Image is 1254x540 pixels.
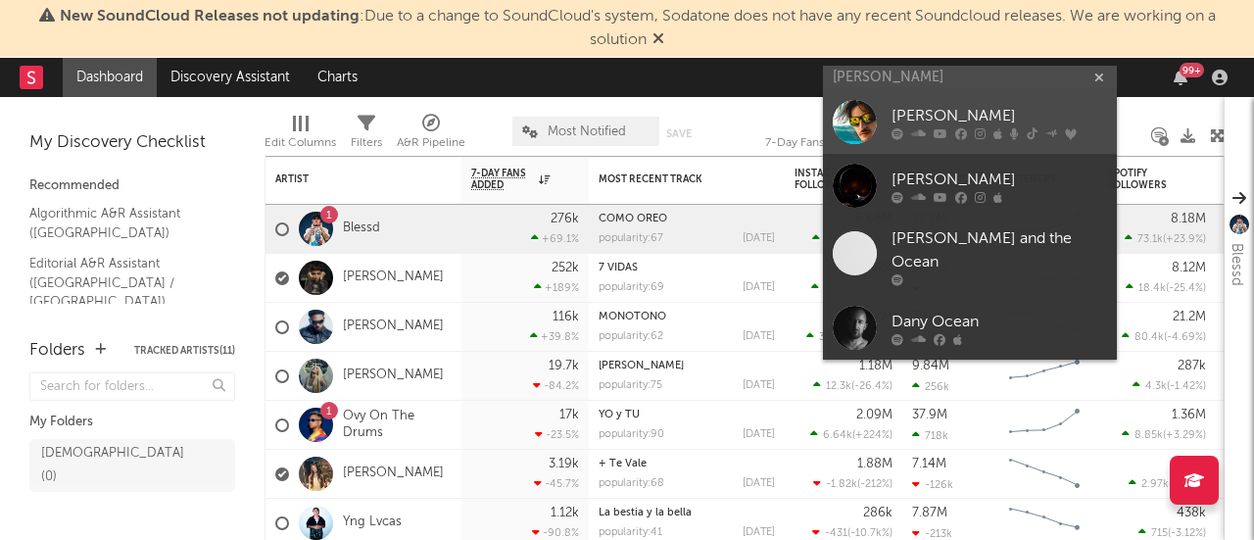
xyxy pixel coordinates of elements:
a: Blessd [343,221,380,237]
svg: Chart title [1000,352,1088,401]
div: + Te Vale [599,459,775,469]
div: MONÓTONO [599,312,775,322]
span: 4.3k [1145,381,1167,392]
div: popularity: 67 [599,233,663,244]
a: [PERSON_NAME] [343,319,444,335]
div: -45.7 % [534,477,579,490]
span: +23.9 % [1166,234,1203,245]
div: 1.88M [857,458,892,470]
div: Edit Columns [265,107,336,164]
div: 438k [1177,507,1206,519]
div: ( ) [811,281,892,294]
a: Ovy On The Drums [343,409,452,442]
div: My Discovery Checklist [29,131,235,155]
div: [DATE] [743,331,775,342]
div: popularity: 75 [599,380,662,391]
div: [DEMOGRAPHIC_DATA] ( 0 ) [41,442,184,489]
div: [DATE] [743,282,775,293]
a: La bestia y la bella [599,508,692,518]
div: 287k [1178,360,1206,372]
div: 252k [552,262,579,274]
a: [PERSON_NAME] [599,361,684,371]
a: COMO OREO [599,214,667,224]
button: Tracked Artists(11) [134,346,235,356]
a: [DEMOGRAPHIC_DATA](0) [29,439,235,492]
div: 1.36M [1172,409,1206,421]
div: ( ) [1133,379,1206,392]
span: -1.42 % [1170,381,1203,392]
span: : Due to a change to SoundCloud's system, Sodatone does not have any recent Soundcloud releases. ... [60,9,1216,48]
div: 276k [551,213,579,225]
span: 33.7k [819,332,845,343]
div: COSITA LINDA [599,361,775,371]
span: 7-Day Fans Added [471,168,534,191]
span: 8.85k [1134,430,1163,441]
div: ( ) [806,330,892,343]
div: 7.87M [912,507,947,519]
a: [PERSON_NAME] and the Ocean [823,218,1117,296]
div: 19.7k [549,360,579,372]
div: 37.9M [912,409,947,421]
a: Dany Ocean [823,296,1117,360]
div: popularity: 62 [599,331,663,342]
div: 21.2M [1173,311,1206,323]
div: 8.12M [1172,262,1206,274]
div: ( ) [1129,477,1206,490]
div: [PERSON_NAME] [892,169,1107,192]
div: A&R Pipeline [397,131,465,155]
span: Most Notified [548,125,626,138]
span: +224 % [855,430,890,441]
div: ( ) [812,232,892,245]
a: Dashboard [63,58,157,97]
div: La bestia y la bella [599,508,775,518]
div: [DATE] [743,527,775,538]
div: Filters [351,131,382,155]
div: [PERSON_NAME] and the Ocean [892,227,1107,274]
button: Save [666,128,692,139]
div: ( ) [1122,428,1206,441]
div: Artist [275,173,422,185]
div: A&R Pipeline [397,107,465,164]
div: -126k [912,478,953,491]
div: popularity: 41 [599,527,662,538]
div: Dany Ocean [892,311,1107,334]
div: Edit Columns [265,131,336,155]
button: 99+ [1174,70,1187,85]
input: Search for artists [823,66,1117,90]
a: Yng Lvcas [343,515,402,531]
div: +69.1 % [531,232,579,245]
div: Instagram Followers [795,168,863,191]
span: 80.4k [1134,332,1164,343]
div: COMO OREO [599,214,775,224]
span: -25.4 % [1169,283,1203,294]
div: 1.12k [551,507,579,519]
div: Filters [351,107,382,164]
div: [DATE] [743,478,775,489]
span: Dismiss [652,32,664,48]
div: popularity: 69 [599,282,664,293]
div: -213k [912,527,952,540]
a: Editorial A&R Assistant ([GEOGRAPHIC_DATA] / [GEOGRAPHIC_DATA]) [29,253,216,313]
a: [PERSON_NAME] [343,368,444,384]
div: ( ) [1138,526,1206,539]
div: 7.14M [912,458,946,470]
input: Search for folders... [29,372,235,401]
div: ( ) [1122,330,1206,343]
a: [PERSON_NAME] [823,154,1117,218]
span: 6.64k [823,430,852,441]
div: 7 VIDAS [599,263,775,273]
div: 99 + [1180,63,1204,77]
div: +39.8 % [530,330,579,343]
div: popularity: 90 [599,429,664,440]
div: 718k [912,429,948,442]
div: 116k [553,311,579,323]
a: Charts [304,58,371,97]
a: Algorithmic A&R Assistant ([GEOGRAPHIC_DATA]) [29,203,216,243]
a: YO y TÚ [599,410,640,420]
div: -23.5 % [535,428,579,441]
span: New SoundCloud Releases not updating [60,9,360,25]
div: ( ) [1126,281,1206,294]
div: YO y TÚ [599,410,775,420]
span: -212 % [860,479,890,490]
div: 256k [912,380,949,393]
